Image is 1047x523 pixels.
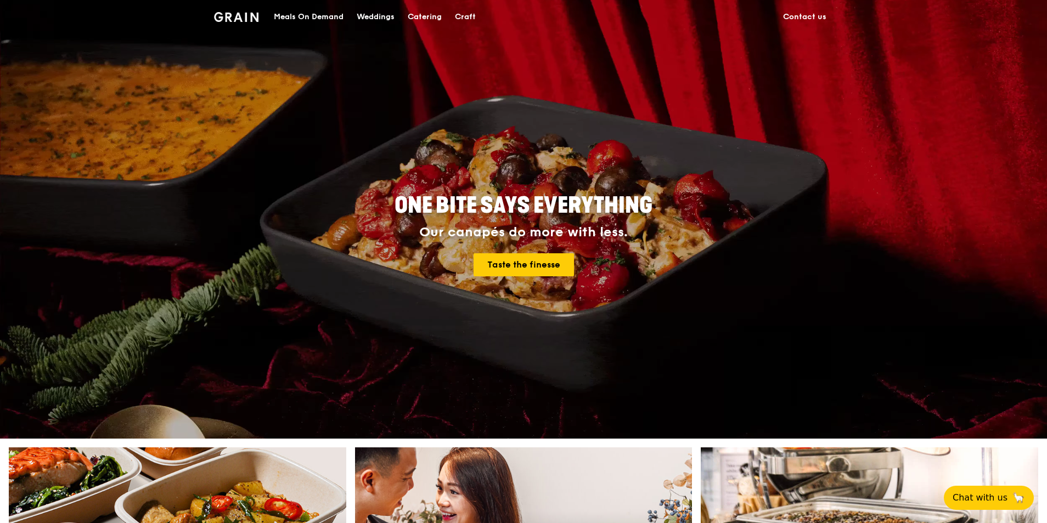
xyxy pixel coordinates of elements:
a: Weddings [350,1,401,33]
span: Chat with us [953,491,1007,504]
a: Taste the finesse [474,253,574,276]
span: ONE BITE SAYS EVERYTHING [395,192,652,219]
div: Weddings [357,1,395,33]
img: Grain [214,12,258,22]
div: Meals On Demand [274,1,344,33]
a: Catering [401,1,448,33]
a: Contact us [776,1,833,33]
div: Our canapés do more with less. [326,225,721,240]
div: Catering [408,1,442,33]
a: Craft [448,1,482,33]
span: 🦙 [1012,491,1025,504]
button: Chat with us🦙 [944,486,1034,510]
div: Craft [455,1,476,33]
